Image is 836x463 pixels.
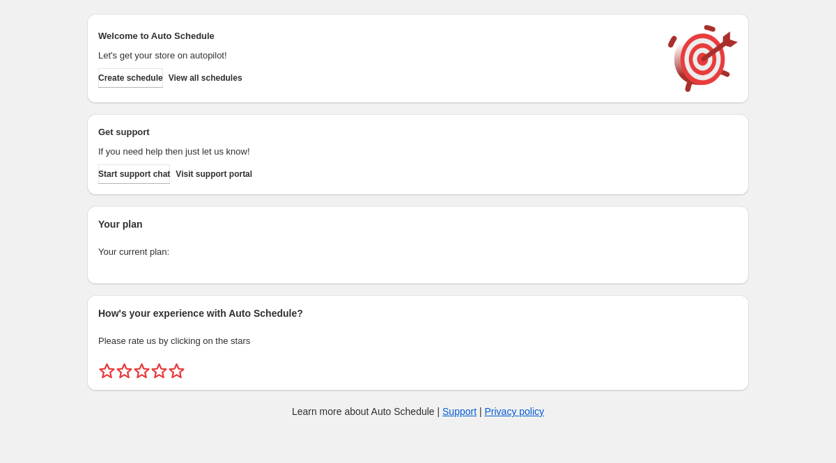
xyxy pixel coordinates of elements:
[292,405,544,418] p: Learn more about Auto Schedule | |
[442,406,477,417] a: Support
[98,145,654,159] p: If you need help then just let us know!
[98,245,738,259] p: Your current plan:
[485,406,545,417] a: Privacy policy
[169,72,242,84] span: View all schedules
[169,68,242,88] button: View all schedules
[98,164,170,184] a: Start support chat
[98,125,654,139] h2: Get support
[98,68,163,88] button: Create schedule
[98,334,738,348] p: Please rate us by clicking on the stars
[98,72,163,84] span: Create schedule
[98,217,738,231] h2: Your plan
[98,29,654,43] h2: Welcome to Auto Schedule
[176,164,252,184] a: Visit support portal
[98,49,654,63] p: Let's get your store on autopilot!
[176,168,252,180] span: Visit support portal
[98,168,170,180] span: Start support chat
[98,306,738,320] h2: How's your experience with Auto Schedule?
